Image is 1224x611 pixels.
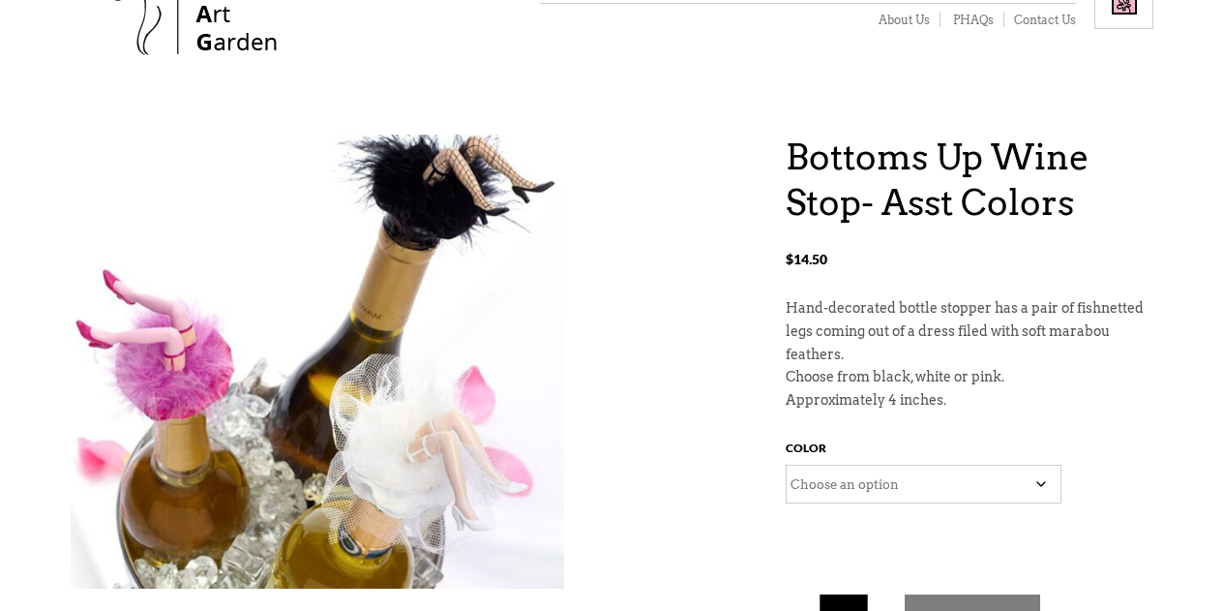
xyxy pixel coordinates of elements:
[786,251,827,267] bdi: 14.50
[1004,13,1076,28] a: Contact Us
[866,13,940,28] a: About Us
[786,366,1153,389] p: Choose from black, white or pink.
[786,297,1153,366] p: Hand-decorated bottle stopper has a pair of fishnetted legs coming out of a dress filed with soft...
[786,437,826,465] label: Color
[786,251,793,267] span: $
[786,389,1153,412] p: Approximately 4 inches.
[940,13,1004,28] a: PHAQs
[786,135,1153,226] h1: Bottoms Up Wine Stop- Asst Colors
